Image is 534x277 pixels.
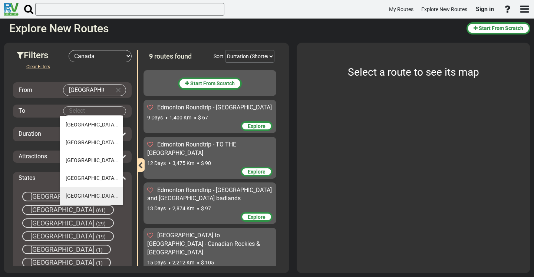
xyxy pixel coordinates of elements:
[66,193,118,199] span: [GEOGRAPHIC_DATA]
[117,122,123,128] span: (8)
[117,157,123,163] span: (8)
[117,193,126,199] span: (16)
[117,175,126,181] span: (12)
[60,187,123,205] li: [GEOGRAPHIC_DATA] (16)
[60,151,123,169] li: [GEOGRAPHIC_DATA] (8)
[60,169,123,187] li: [GEOGRAPHIC_DATA] (12)
[66,122,118,128] span: [GEOGRAPHIC_DATA]
[60,133,123,151] li: [GEOGRAPHIC_DATA] (13)
[66,157,118,163] span: [GEOGRAPHIC_DATA]
[66,139,118,145] span: [GEOGRAPHIC_DATA]
[60,116,123,133] li: [GEOGRAPHIC_DATA] (8)
[66,175,118,181] span: [GEOGRAPHIC_DATA]
[117,139,126,145] span: (13)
